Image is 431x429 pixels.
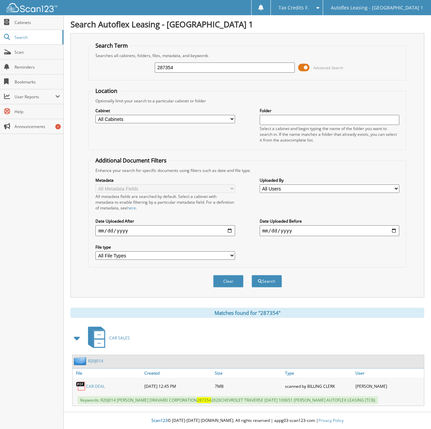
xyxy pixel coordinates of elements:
[73,369,143,378] a: File
[260,126,399,143] div: Select a cabinet and begin typing the name of the folder you want to search in. If the name match...
[283,379,353,393] div: scanned by BILLING CLERK
[92,157,170,164] legend: Additional Document Filters
[127,205,136,211] a: here
[84,325,130,351] a: CAR SALES
[260,225,399,236] input: end
[252,275,282,287] button: Search
[88,358,103,364] a: R20J014
[15,64,60,70] span: Reminders
[318,418,344,423] a: Privacy Policy
[92,98,402,104] div: Optionally limit your search to a particular cabinet or folder
[70,19,424,30] h1: Search Autoflex Leasing - [GEOGRAPHIC_DATA] 1
[15,20,60,25] span: Cabinets
[279,6,309,10] span: Tax Credits F.
[55,124,61,129] div: 1
[92,168,402,173] div: Enhance your search for specific documents using filters such as date and file type.
[151,418,168,423] span: Scan123
[15,34,59,40] span: Search
[15,94,55,100] span: User Reports
[213,379,283,393] div: 7MB
[109,335,130,341] span: CAR SALES
[213,275,243,287] button: Clear
[95,194,235,211] div: All metadata fields are searched by default. Select a cabinet with metadata to enable filtering b...
[7,3,57,12] img: scan123-logo-white.svg
[76,381,86,391] img: PDF.png
[64,412,431,429] div: © [DATE]-[DATE] [DOMAIN_NAME]. All rights reserved | appg03-scan123-com |
[354,379,424,393] div: [PERSON_NAME]
[92,87,121,95] legend: Location
[78,396,378,404] span: Keywords: R20J014 [PERSON_NAME] DRAVARD CORPORATION 2020CHEVROLET TRAVERSE [DATE] 109651 [PERSON_...
[260,218,399,224] label: Date Uploaded Before
[313,65,343,70] span: Advanced Search
[260,177,399,183] label: Uploaded By
[143,379,213,393] div: [DATE] 12:45 PM
[143,369,213,378] a: Created
[70,308,424,318] div: Matches found for "287354"
[74,357,88,365] img: folder2.png
[15,49,60,55] span: Scan
[260,108,399,113] label: Folder
[15,79,60,85] span: Bookmarks
[92,42,131,49] legend: Search Term
[95,177,235,183] label: Metadata
[95,225,235,236] input: start
[15,124,60,129] span: Announcements
[354,369,424,378] a: User
[197,397,211,403] span: 287354
[15,109,60,115] span: Help
[86,383,105,389] a: CAR DEAL
[283,369,353,378] a: Type
[95,108,235,113] label: Cabinet
[95,244,235,250] label: File type
[213,369,283,378] a: Size
[95,218,235,224] label: Date Uploaded After
[92,53,402,58] div: Searches all cabinets, folders, files, metadata, and keywords
[331,6,423,10] span: Autoflex Leasing - [GEOGRAPHIC_DATA] 1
